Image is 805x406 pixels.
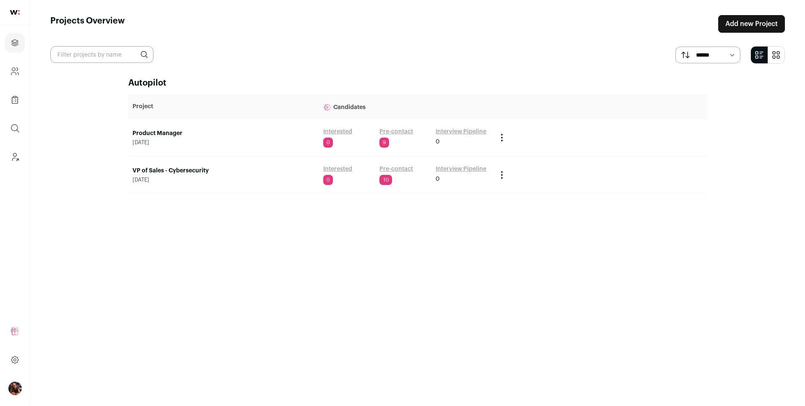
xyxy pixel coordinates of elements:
[323,128,352,136] a: Interested
[436,128,486,136] a: Interview Pipeline
[5,33,25,53] a: Projects
[8,382,22,395] button: Open dropdown
[379,138,389,148] span: 9
[379,175,392,185] span: 10
[323,98,488,115] p: Candidates
[5,90,25,110] a: Company Lists
[132,102,315,111] p: Project
[436,165,486,173] a: Interview Pipeline
[50,15,125,33] h1: Projects Overview
[323,165,352,173] a: Interested
[132,177,315,183] span: [DATE]
[128,77,707,89] h2: Autopilot
[497,133,507,143] button: Project Actions
[132,139,315,146] span: [DATE]
[436,138,440,146] span: 0
[132,129,315,138] a: Product Manager
[8,382,22,395] img: 13968079-medium_jpg
[323,175,333,185] span: 0
[323,138,333,148] span: 0
[436,175,440,183] span: 0
[10,10,20,15] img: wellfound-shorthand-0d5821cbd27db2630d0214b213865d53afaa358527fdda9d0ea32b1df1b89c2c.svg
[5,61,25,81] a: Company and ATS Settings
[379,128,413,136] a: Pre-contact
[50,46,153,63] input: Filter projects by name
[718,15,785,33] a: Add new Project
[379,165,413,173] a: Pre-contact
[132,167,315,175] a: VP of Sales - Cybersecurity
[497,170,507,180] button: Project Actions
[5,147,25,167] a: Leads (Backoffice)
